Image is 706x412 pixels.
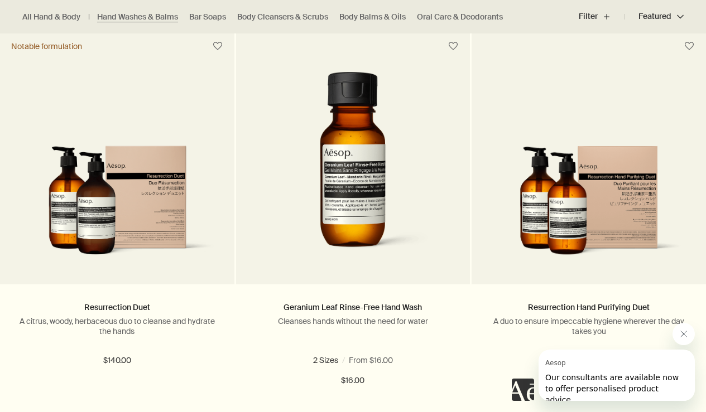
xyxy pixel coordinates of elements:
a: Body Balms & Oils [339,12,406,22]
p: A duo to ensure impeccable hygiene wherever the day takes you [488,316,689,336]
button: Featured [625,3,684,30]
a: Resurrection Hand Purifying Duet [528,302,650,312]
div: Aesop says "Our consultants are available now to offer personalised product advice.". Open messag... [512,323,695,401]
span: 1.7 fl oz [313,355,343,365]
a: All Hand & Body [22,12,80,22]
a: Resurrection Duet [84,302,150,312]
span: 16.9 fl oz [364,355,400,365]
a: Hand Washes & Balms [97,12,178,22]
img: Resurrection Hand Purifying Duet product and box [488,146,689,267]
span: $140.00 [103,354,131,367]
a: Body Cleansers & Scrubs [237,12,328,22]
span: $16.00 [341,374,364,387]
button: Save to cabinet [208,36,228,56]
iframe: Close message from Aesop [673,323,695,345]
iframe: no content [512,379,534,401]
span: Our consultants are available now to offer personalised product advice. [7,23,140,55]
button: Save to cabinet [443,36,463,56]
img: Geranium Leaf Rinse Free 50mL [253,72,454,268]
iframe: Message from Aesop [539,350,695,401]
div: Notable formulation [11,41,82,51]
button: Filter [579,3,625,30]
button: Save to cabinet [679,36,699,56]
a: Resurrection Hand Purifying Duet product and box [472,61,706,284]
a: Geranium Leaf Rinse-Free Hand Wash [284,302,422,312]
a: Oral Care & Deodorants [417,12,503,22]
a: Geranium Leaf Rinse Free 50mL [236,61,470,284]
a: Bar Soaps [189,12,226,22]
img: Resurrection Duet in outer carton [17,146,218,267]
p: Cleanses hands without the need for water [253,316,454,326]
p: A citrus, woody, herbaceous duo to cleanse and hydrate the hands [17,316,218,336]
